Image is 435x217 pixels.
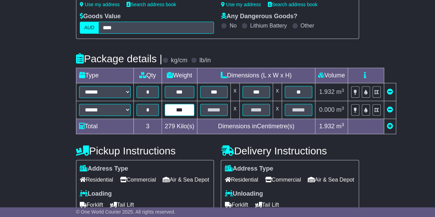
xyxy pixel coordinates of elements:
span: Residential [225,174,258,185]
td: x [273,101,282,119]
td: x [273,83,282,101]
a: Search address book [127,2,176,7]
td: Dimensions in Centimetre(s) [197,119,315,134]
span: Commercial [265,174,301,185]
span: © One World Courier 2025. All rights reserved. [76,209,175,215]
sup: 3 [341,88,344,93]
span: Forklift [80,199,103,210]
label: Other [301,22,314,29]
span: 1.932 [319,88,335,95]
span: Residential [80,174,113,185]
span: m [336,88,344,95]
td: Weight [162,68,197,83]
span: Tail Lift [255,199,279,210]
span: Tail Lift [110,199,134,210]
h4: Pickup Instructions [76,145,214,156]
td: x [230,101,239,119]
span: 279 [165,123,175,130]
label: Loading [80,190,112,198]
span: Commercial [120,174,156,185]
td: Volume [315,68,348,83]
label: Goods Value [80,13,121,20]
label: AUD [80,22,99,34]
label: Address Type [80,165,128,173]
td: 3 [133,119,162,134]
td: Kilo(s) [162,119,197,134]
label: Any Dangerous Goods? [221,13,297,20]
a: Remove this item [387,106,393,113]
a: Add new item [387,123,393,130]
span: 0.000 [319,106,335,113]
span: m [336,123,344,130]
span: Air & Sea Depot [163,174,209,185]
label: Address Type [225,165,273,173]
h4: Package details | [76,53,162,64]
td: Type [76,68,133,83]
sup: 3 [341,106,344,111]
label: lb/in [199,57,211,64]
label: Unloading [225,190,263,198]
label: kg/cm [171,57,187,64]
td: Total [76,119,133,134]
td: Dimensions (L x W x H) [197,68,315,83]
label: No [229,22,236,29]
a: Use my address [80,2,120,7]
span: m [336,106,344,113]
h4: Delivery Instructions [221,145,359,156]
a: Remove this item [387,88,393,95]
td: x [230,83,239,101]
a: Search address book [268,2,317,7]
span: Forklift [225,199,248,210]
td: Qty [133,68,162,83]
span: 1.932 [319,123,335,130]
sup: 3 [341,122,344,127]
label: Lithium Battery [250,22,287,29]
a: Use my address [221,2,261,7]
span: Air & Sea Depot [308,174,354,185]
